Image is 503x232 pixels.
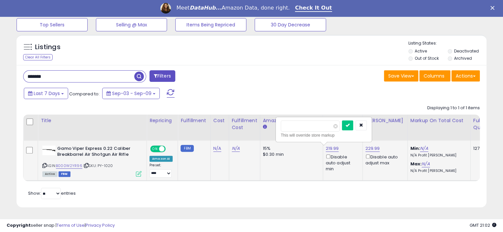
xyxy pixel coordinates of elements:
button: Selling @ Max [96,18,167,31]
div: 127 [473,146,494,151]
div: [PERSON_NAME] [365,117,405,124]
div: Amazon Fees [263,117,320,124]
div: seller snap | | [7,222,115,229]
img: Profile image for Georgie [160,3,171,14]
label: Deactivated [454,48,479,54]
div: This will override store markup [281,132,367,139]
b: Gamo Viper Express 0.22 Caliber Breakbarrel Air Shotgun Air Rifle [57,146,138,159]
button: 30 Day Decrease [255,18,326,31]
div: $0.30 min [263,151,318,157]
a: Check It Out [295,5,332,12]
a: N/A [422,161,430,167]
span: | SKU: PY-1020 [83,163,113,168]
button: Last 7 Days [24,88,68,99]
div: ASIN: [42,146,142,176]
p: N/A Profit [PERSON_NAME] [410,153,465,158]
span: All listings currently available for purchase on Amazon [42,171,58,177]
button: Sep-03 - Sep-09 [102,88,160,99]
a: 229.99 [365,145,380,152]
a: N/A [232,145,240,152]
p: Listing States: [408,40,486,47]
div: Repricing [149,117,175,124]
div: Preset: [149,163,173,178]
span: Last 7 Days [34,90,60,97]
span: Show: entries [28,190,76,196]
small: Amazon Fees. [263,124,267,130]
th: The percentage added to the cost of goods (COGS) that forms the calculator for Min & Max prices. [407,115,470,141]
div: Amazon AI [149,156,173,162]
a: B000W2YR96 [56,163,82,169]
div: Disable auto adjust min [326,153,357,172]
div: Markup on Total Cost [410,117,468,124]
button: Top Sellers [17,18,88,31]
button: Columns [419,70,450,82]
label: Out of Stock [415,55,439,61]
a: 219.99 [326,145,339,152]
a: N/A [420,145,428,152]
img: 31cMU8ClVzL._SL40_.jpg [42,146,56,155]
div: Clear All Filters [23,54,53,60]
div: Fulfillable Quantity [473,117,496,131]
span: FBM [59,171,70,177]
a: N/A [213,145,221,152]
button: Actions [451,70,480,82]
span: ON [151,146,159,151]
p: N/A Profit [PERSON_NAME] [410,169,465,173]
div: Fulfillment [181,117,207,124]
div: Title [41,117,144,124]
label: Active [415,48,427,54]
a: Privacy Policy [86,222,115,228]
span: Columns [424,73,444,79]
small: FBM [181,145,193,152]
div: Close [490,6,497,10]
div: 15% [263,146,318,151]
div: Displaying 1 to 1 of 1 items [427,105,480,111]
div: Meet Amazon Data, done right. [176,5,290,11]
button: Filters [149,70,175,82]
a: Terms of Use [57,222,85,228]
div: Cost [213,117,226,124]
i: DataHub... [189,5,222,11]
button: Items Being Repriced [175,18,246,31]
div: Disable auto adjust max [365,153,402,166]
div: Fulfillment Cost [232,117,257,131]
label: Archived [454,55,472,61]
span: Compared to: [69,91,100,97]
span: OFF [165,146,175,151]
span: Sep-03 - Sep-09 [112,90,151,97]
b: Min: [410,145,420,151]
span: 2025-09-17 21:02 GMT [470,222,496,228]
b: Max: [410,161,422,167]
h5: Listings [35,43,61,52]
button: Save View [384,70,418,82]
strong: Copyright [7,222,31,228]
